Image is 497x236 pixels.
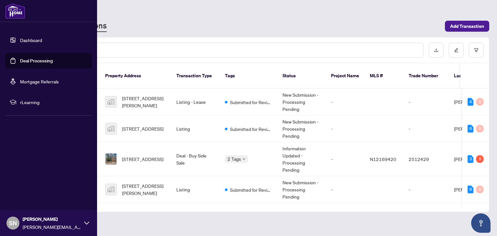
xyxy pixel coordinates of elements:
[277,115,326,142] td: New Submission - Processing Pending
[171,89,220,115] td: Listing - Lease
[403,176,449,203] td: -
[20,58,53,64] a: Deal Processing
[277,89,326,115] td: New Submission - Processing Pending
[476,125,484,133] div: 0
[326,63,365,89] th: Project Name
[242,157,246,161] span: down
[105,123,116,134] img: thumbnail-img
[23,216,81,223] span: [PERSON_NAME]
[429,43,444,58] button: download
[277,63,326,89] th: Status
[230,99,272,106] span: Submitted for Review
[326,142,365,176] td: -
[476,98,484,106] div: 0
[122,125,163,132] span: [STREET_ADDRESS]
[122,182,166,197] span: [STREET_ADDRESS][PERSON_NAME]
[227,155,241,163] span: 2 Tags
[20,37,42,43] a: Dashboard
[171,142,220,176] td: Deal - Buy Side Sale
[468,155,473,163] div: 3
[403,63,449,89] th: Trade Number
[326,115,365,142] td: -
[171,203,220,223] td: Deal - Buy Side Lease
[230,125,272,133] span: Submitted for Review
[476,155,484,163] div: 5
[105,184,116,195] img: thumbnail-img
[122,206,166,220] span: [STREET_ADDRESS][PERSON_NAME]
[370,156,396,162] span: N12169420
[468,125,473,133] div: 6
[403,115,449,142] td: -
[100,63,171,89] th: Property Address
[171,63,220,89] th: Transaction Type
[469,43,484,58] button: filter
[474,48,479,52] span: filter
[403,142,449,176] td: 2512429
[471,213,491,233] button: Open asap
[20,99,87,106] span: rLearning
[20,79,59,84] a: Mortgage Referrals
[454,48,458,52] span: edit
[326,203,365,223] td: -
[9,219,17,228] span: SN
[277,142,326,176] td: Information Updated - Processing Pending
[476,186,484,193] div: 0
[171,176,220,203] td: Listing
[277,176,326,203] td: New Submission - Processing Pending
[326,176,365,203] td: -
[449,43,464,58] button: edit
[105,96,116,107] img: thumbnail-img
[403,89,449,115] td: -
[468,98,473,106] div: 4
[105,154,116,165] img: thumbnail-img
[326,89,365,115] td: -
[122,156,163,163] span: [STREET_ADDRESS]
[277,203,326,223] td: Deal Closed
[122,95,166,109] span: [STREET_ADDRESS][PERSON_NAME]
[23,223,81,231] span: [PERSON_NAME][EMAIL_ADDRESS][DOMAIN_NAME]
[230,186,272,193] span: Submitted for Review
[220,63,277,89] th: Tags
[171,115,220,142] td: Listing
[434,48,438,52] span: download
[365,63,403,89] th: MLS #
[450,21,484,31] span: Add Transaction
[5,3,25,19] img: logo
[468,186,473,193] div: 6
[445,21,489,32] button: Add Transaction
[403,203,449,223] td: 2510379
